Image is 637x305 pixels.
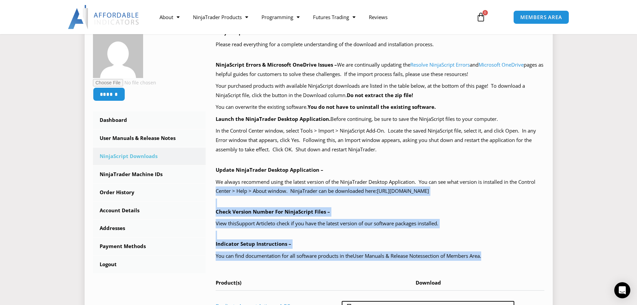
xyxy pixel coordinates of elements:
[255,9,306,25] a: Programming
[410,61,470,68] a: Resolve NinjaScript Errors
[153,9,468,25] nav: Menu
[216,116,330,122] b: Launch the NinjaTrader Desktop Application.
[93,148,206,165] a: NinjaScript Downloads
[186,9,255,25] a: NinjaTrader Products
[216,279,241,286] span: Product(s)
[93,166,206,183] a: NinjaTrader Machine IDs
[216,61,337,68] b: NinjaScript Errors & Microsoft OneDrive Issues –
[520,15,562,20] span: MEMBERS AREA
[93,202,206,219] a: Account Details
[362,9,394,25] a: Reviews
[216,219,544,228] p: View this to check if you have the latest version of our software packages installed.
[216,240,291,247] b: Indicator Setup Instructions –
[614,282,630,298] div: Open Intercom Messenger
[216,60,544,79] p: We are continually updating the and pages as helpful guides for customers to solve these challeng...
[377,187,429,194] a: [URL][DOMAIN_NAME]
[216,115,544,124] p: Before continuing, be sure to save the NinjaScript files to your computer.
[216,102,544,112] p: You can overwrite the existing software.
[93,130,206,147] a: User Manuals & Release Notes
[306,9,362,25] a: Futures Trading
[513,10,569,24] a: MEMBERS AREA
[216,166,323,173] b: Update NinjaTrader Desktop Application –
[216,177,544,196] p: We always recommend using the latest version of the NinjaTrader Desktop Application. You can see ...
[93,28,143,78] img: 2e63a7d47c905dff74b0b67d6bf30becce8eac350399cbcdbb20673d26b45e8f
[93,184,206,201] a: Order History
[236,220,271,227] a: Support Article
[416,279,441,286] span: Download
[216,81,544,100] p: Your purchased products with available NinjaScript downloads are listed in the table below, at th...
[93,220,206,237] a: Addresses
[68,5,140,29] img: LogoAI | Affordable Indicators – NinjaTrader
[466,7,496,27] a: 0
[479,61,524,68] a: Microsoft OneDrive
[93,238,206,255] a: Payment Methods
[353,252,423,259] a: User Manuals & Release Notes
[216,40,544,49] p: Please read everything for a complete understanding of the download and installation process.
[93,111,206,129] a: Dashboard
[93,111,206,273] nav: Account pages
[93,256,206,273] a: Logout
[308,103,436,110] b: You do not have to uninstall the existing software.
[347,92,413,98] b: Do not extract the zip file!
[216,126,544,154] p: In the Control Center window, select Tools > Import > NinjaScript Add-On. Locate the saved NinjaS...
[153,9,186,25] a: About
[483,10,488,15] span: 0
[216,251,544,261] p: You can find documentation for all software products in the section of Members Area.
[216,208,330,215] b: Check Version Number For NinjaScript Files –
